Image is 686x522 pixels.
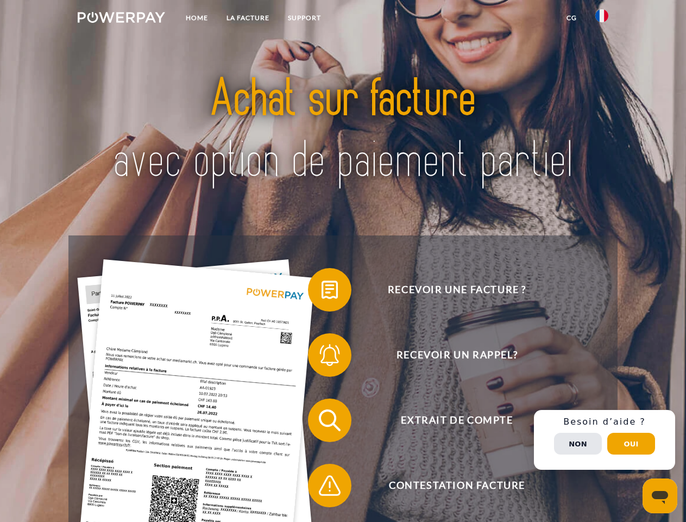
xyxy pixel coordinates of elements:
button: Non [554,433,602,455]
img: fr [595,9,608,22]
a: Support [279,8,330,28]
a: Home [177,8,217,28]
img: qb_bill.svg [316,276,343,303]
a: CG [557,8,586,28]
img: qb_bell.svg [316,341,343,369]
button: Contestation Facture [308,464,590,507]
iframe: Bouton de lancement de la fenêtre de messagerie [643,478,677,513]
button: Recevoir un rappel? [308,333,590,377]
button: Extrait de compte [308,399,590,442]
img: logo-powerpay-white.svg [78,12,165,23]
span: Recevoir une facture ? [324,268,590,312]
span: Extrait de compte [324,399,590,442]
span: Contestation Facture [324,464,590,507]
img: qb_search.svg [316,407,343,434]
span: Recevoir un rappel? [324,333,590,377]
button: Recevoir une facture ? [308,268,590,312]
a: LA FACTURE [217,8,279,28]
img: qb_warning.svg [316,472,343,499]
h3: Besoin d’aide ? [540,417,669,427]
div: Schnellhilfe [534,410,675,470]
img: title-powerpay_fr.svg [104,52,582,208]
button: Oui [607,433,655,455]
